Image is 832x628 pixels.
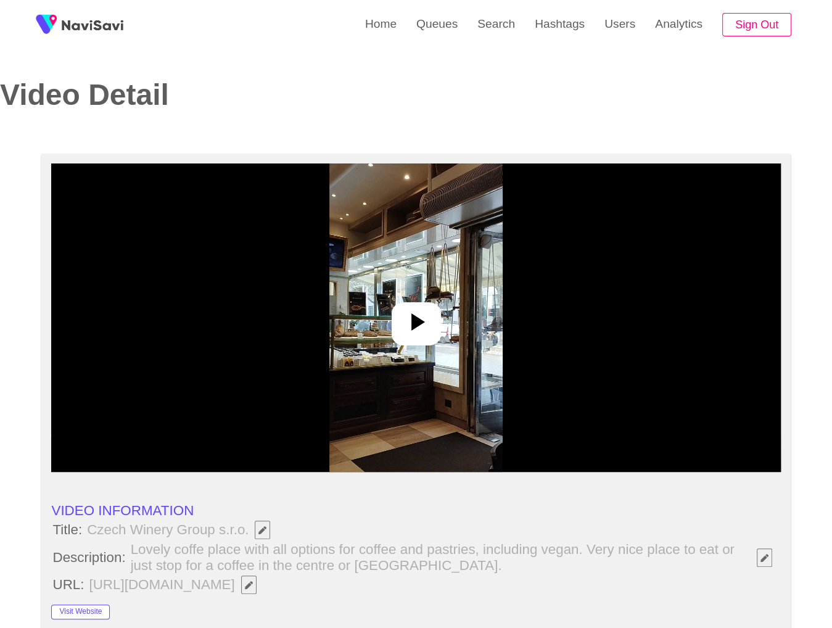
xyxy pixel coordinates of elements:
img: fireSpot [62,19,123,31]
button: Edit Field [255,521,270,539]
img: fireSpot [31,9,62,40]
a: Visit Website [51,601,110,617]
span: [URL][DOMAIN_NAME] [88,574,263,595]
span: Title: [51,522,83,538]
li: VIDEO INFORMATION [51,503,780,519]
img: video poster [329,163,503,472]
span: Czech Winery Group s.r.o. [86,519,278,540]
button: Sign Out [722,13,791,37]
span: Description: [51,550,126,566]
button: Visit Website [51,605,110,619]
button: Edit Field [757,548,772,567]
span: Lovely coffe place with all options for coffee and pastries, including vegan. Very nice place to ... [130,542,780,573]
span: URL: [51,577,85,593]
span: Edit Field [244,581,254,589]
span: Edit Field [759,554,770,562]
span: Edit Field [257,526,268,534]
button: Edit Field [241,576,257,594]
